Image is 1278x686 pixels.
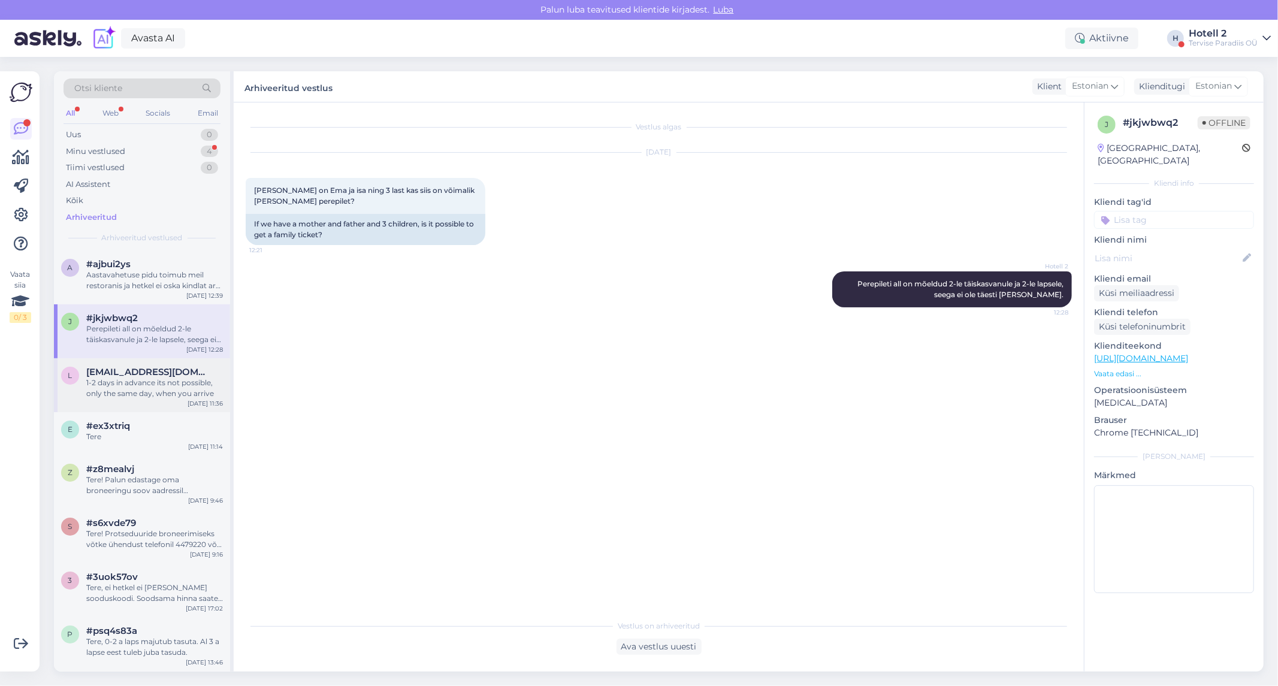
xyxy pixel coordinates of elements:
[1094,211,1254,229] input: Lisa tag
[1189,29,1271,48] a: Hotell 2Tervise Paradiis OÜ
[86,367,211,377] span: l.ricoroberto@gmail.com
[143,105,173,121] div: Socials
[186,291,223,300] div: [DATE] 12:39
[86,377,223,399] div: 1-2 days in advance its not possible, only the same day, when you arrive
[1094,319,1191,335] div: Küsi telefoninumbrit
[1072,80,1108,93] span: Estonian
[1023,262,1068,271] span: Hotell 2
[86,270,223,291] div: Aastavahetuse pidu toimub meil restoranis ja hetkel ei oska kindlat arv öelda aga on ikka rahvast...
[68,576,72,585] span: 3
[201,162,218,174] div: 0
[186,604,223,613] div: [DATE] 17:02
[1065,28,1138,49] div: Aktiivne
[618,621,700,631] span: Vestlus on arhiveeritud
[64,105,77,121] div: All
[74,82,122,95] span: Otsi kliente
[1094,178,1254,189] div: Kliendi info
[86,528,223,550] div: Tere! Protseduuride broneerimiseks võtke ühendust telefonil 4479220 või kirjutage [EMAIL_ADDRESS]...
[1095,252,1240,265] input: Lisa nimi
[188,442,223,451] div: [DATE] 11:14
[68,425,72,434] span: e
[66,129,81,141] div: Uus
[201,129,218,141] div: 0
[1195,80,1232,93] span: Estonian
[246,214,485,245] div: If we have a mother and father and 3 children, is it possible to get a family ticket?
[195,105,220,121] div: Email
[100,105,121,121] div: Web
[68,468,72,477] span: z
[254,186,476,206] span: [PERSON_NAME] on Ema ja isa ning 3 last kas siis on võimalik [PERSON_NAME] perepilet?
[186,658,223,667] div: [DATE] 13:46
[1094,368,1254,379] p: Vaata edasi ...
[10,81,32,104] img: Askly Logo
[68,317,72,326] span: j
[1094,427,1254,439] p: Chrome [TECHNICAL_ID]
[1094,306,1254,319] p: Kliendi telefon
[10,312,31,323] div: 0 / 3
[1032,80,1062,93] div: Klient
[66,179,110,191] div: AI Assistent
[1094,273,1254,285] p: Kliendi email
[1189,29,1258,38] div: Hotell 2
[1198,116,1250,129] span: Offline
[10,269,31,323] div: Vaata siia
[86,636,223,658] div: Tere, 0-2 a laps majutub tasuta. Al 3 a lapse eest tuleb juba tasuda.
[857,279,1065,299] span: Perepileti all on mõeldud 2-le täiskasvanule ja 2-le lapsele, seega ei ole täesti [PERSON_NAME].
[91,26,116,51] img: explore-ai
[1094,384,1254,397] p: Operatsioonisüsteem
[1094,196,1254,208] p: Kliendi tag'id
[1105,120,1108,129] span: j
[1094,469,1254,482] p: Märkmed
[102,232,183,243] span: Arhiveeritud vestlused
[1094,353,1188,364] a: [URL][DOMAIN_NAME]
[1167,30,1184,47] div: H
[68,263,73,272] span: a
[86,259,131,270] span: #ajbui2ys
[249,246,294,255] span: 12:21
[86,431,223,442] div: Tere
[121,28,185,49] a: Avasta AI
[68,371,72,380] span: l
[1094,234,1254,246] p: Kliendi nimi
[246,147,1072,158] div: [DATE]
[188,496,223,505] div: [DATE] 9:46
[66,211,117,223] div: Arhiveeritud
[190,550,223,559] div: [DATE] 9:16
[86,464,134,475] span: #z8mealvj
[617,639,702,655] div: Ava vestlus uuesti
[1134,80,1185,93] div: Klienditugi
[1094,285,1179,301] div: Küsi meiliaadressi
[1189,38,1258,48] div: Tervise Paradiis OÜ
[1094,414,1254,427] p: Brauser
[1123,116,1198,130] div: # jkjwbwq2
[86,421,130,431] span: #ex3xtriq
[201,146,218,158] div: 4
[66,195,83,207] div: Kõik
[1023,308,1068,317] span: 12:28
[1094,340,1254,352] p: Klienditeekond
[66,146,125,158] div: Minu vestlused
[188,399,223,408] div: [DATE] 11:36
[186,345,223,354] div: [DATE] 12:28
[86,572,138,582] span: #3uok57ov
[710,4,738,15] span: Luba
[68,630,73,639] span: p
[66,162,125,174] div: Tiimi vestlused
[68,522,72,531] span: s
[1098,142,1242,167] div: [GEOGRAPHIC_DATA], [GEOGRAPHIC_DATA]
[86,582,223,604] div: Tere, ei hetkel ei [PERSON_NAME] sooduskoodi. Soodsama hinna saate meie kodulehelt broneerides.
[86,518,136,528] span: #s6xvde79
[244,78,333,95] label: Arhiveeritud vestlus
[1094,397,1254,409] p: [MEDICAL_DATA]
[86,475,223,496] div: Tere! Palun edastage oma broneeringu soov aadressil [EMAIL_ADDRESS][DOMAIN_NAME] või [EMAIL_ADDRE...
[86,313,138,324] span: #jkjwbwq2
[1094,451,1254,462] div: [PERSON_NAME]
[86,324,223,345] div: Perepileti all on mõeldud 2-le täiskasvanule ja 2-le lapsele, seega ei ole täesti [PERSON_NAME].
[86,625,137,636] span: #psq4s83a
[246,122,1072,132] div: Vestlus algas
